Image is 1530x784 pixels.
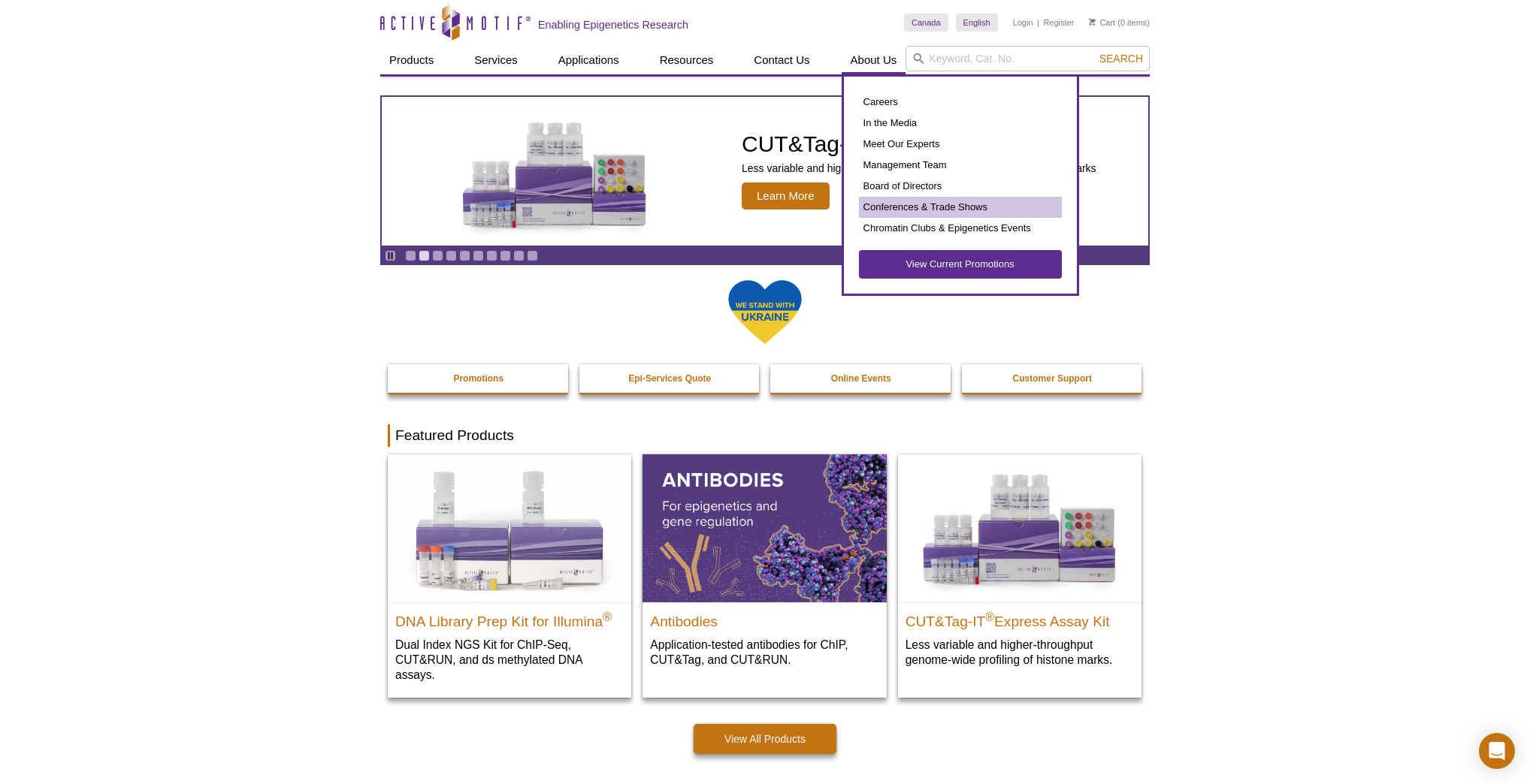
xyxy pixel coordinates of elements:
a: Online Events [770,364,952,393]
a: CUT&Tag-IT® Express Assay Kit CUT&Tag-IT®Express Assay Kit Less variable and higher-throughput ge... [898,454,1141,682]
a: All Antibodies Antibodies Application-tested antibodies for ChIP, CUT&Tag, and CUT&RUN. [643,454,886,682]
a: Go to slide 4 [446,250,457,261]
a: DNA Library Prep Kit for Illumina DNA Library Prep Kit for Illumina® Dual Index NGS Kit for ChIP-... [388,454,631,697]
p: Less variable and higher-throughput genome-wide profiling of histone marks​. [906,637,1134,668]
p: Dual Index NGS Kit for ChIP-Seq, CUT&RUN, and ds methylated DNA assays. [395,637,624,683]
a: Careers [859,92,1062,113]
img: CUT&Tag-IT® Express Assay Kit [898,454,1141,602]
a: Go to slide 9 [513,250,525,261]
a: Conferences & Trade Shows [859,197,1062,218]
h2: Featured Products [388,424,1142,447]
h2: CUT&Tag-IT Express Assay Kit [742,133,1096,155]
a: Cart [1089,17,1115,28]
a: Applications [549,46,628,74]
img: Your Cart [1089,18,1096,26]
a: Go to slide 7 [486,250,497,261]
a: Promotions [388,364,570,393]
a: In the Media [859,113,1062,134]
a: Register [1043,17,1074,28]
a: Canada [904,14,948,32]
h2: Antibodies [650,607,878,629]
a: Contact Us [745,46,818,74]
span: Search [1099,53,1143,65]
a: Epi-Services Quote [579,364,761,393]
a: View Current Promotions [859,250,1062,279]
a: Board of Directors [859,176,1062,197]
a: Toggle autoplay [385,250,396,261]
h2: Enabling Epigenetics Research [538,18,688,32]
button: Search [1095,52,1147,65]
strong: Online Events [831,373,891,384]
a: Go to slide 8 [500,250,511,261]
a: Meet Our Experts [859,134,1062,155]
strong: Promotions [453,373,503,384]
sup: ® [603,610,612,623]
h2: DNA Library Prep Kit for Illumina [395,607,624,629]
img: We Stand With Ukraine [727,279,803,345]
a: Go to slide 5 [459,250,470,261]
li: (0 items) [1089,14,1150,32]
a: Products [380,46,443,74]
a: Management Team [859,155,1062,176]
a: Chromatin Clubs & Epigenetics Events [859,218,1062,239]
img: All Antibodies [643,454,886,602]
article: CUT&Tag-IT Express Assay Kit [382,97,1148,246]
a: Go to slide 3 [432,250,443,261]
strong: Customer Support [1013,373,1092,384]
a: View All Products [694,724,836,754]
img: CUT&Tag-IT Express Assay Kit [431,89,679,254]
a: CUT&Tag-IT Express Assay Kit CUT&Tag-IT®Express Assay Kit Less variable and higher-throughput gen... [382,97,1148,246]
input: Keyword, Cat. No. [906,46,1150,71]
a: Go to slide 6 [473,250,484,261]
p: Less variable and higher-throughput genome-wide profiling of histone marks [742,161,1096,175]
a: About Us [842,46,906,74]
a: Services [465,46,527,74]
strong: Epi-Services Quote [628,373,711,384]
img: DNA Library Prep Kit for Illumina [388,454,631,602]
a: Resources [651,46,723,74]
sup: ® [985,610,994,623]
h2: CUT&Tag-IT Express Assay Kit [906,607,1134,629]
a: Login [1013,17,1033,28]
a: Go to slide 2 [419,250,430,261]
li: | [1037,14,1039,32]
span: Learn More [742,182,830,210]
div: Open Intercom Messenger [1479,733,1515,769]
a: Customer Support [962,364,1144,393]
a: English [956,14,998,32]
a: Go to slide 10 [527,250,538,261]
a: Go to slide 1 [405,250,416,261]
p: Application-tested antibodies for ChIP, CUT&Tag, and CUT&RUN. [650,637,878,668]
